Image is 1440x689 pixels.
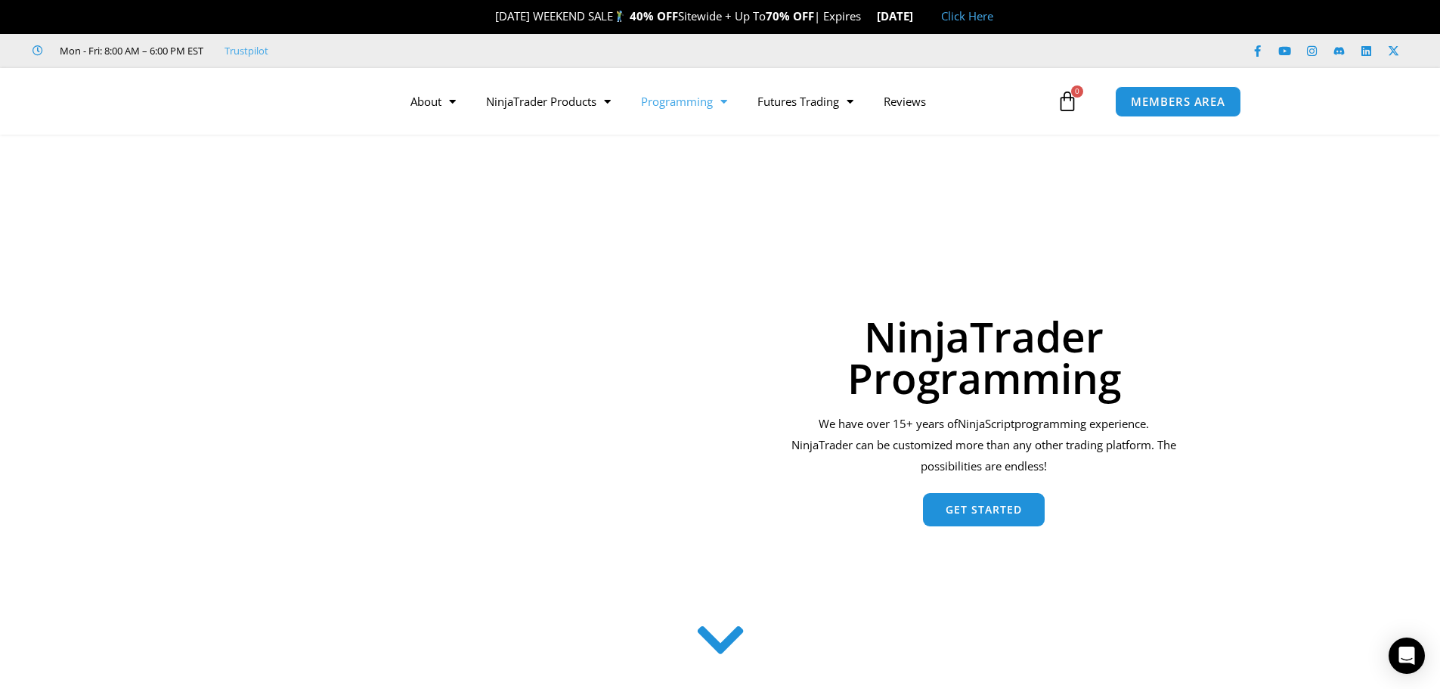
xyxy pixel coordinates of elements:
a: Futures Trading [742,84,869,119]
a: 0 [1034,79,1101,123]
div: We have over 15+ years of [787,414,1181,477]
a: Click Here [941,8,993,23]
span: Mon - Fri: 8:00 AM – 6:00 PM EST [56,42,203,60]
a: NinjaTrader Products [471,84,626,119]
h1: NinjaTrader Programming [787,315,1181,399]
nav: Menu [395,84,1053,119]
strong: [DATE] [877,8,926,23]
span: [DATE] WEEKEND SALE Sitewide + Up To | Expires [479,8,876,23]
strong: 40% OFF [630,8,678,23]
img: ⌛ [862,11,873,22]
div: Open Intercom Messenger [1389,638,1425,674]
span: Get Started [946,504,1022,515]
span: NinjaScript [958,416,1014,431]
img: 🏌️‍♂️ [614,11,625,22]
a: About [395,84,471,119]
img: programming 1 | Affordable Indicators – NinjaTrader [282,214,720,594]
strong: 70% OFF [766,8,814,23]
a: Trustpilot [225,42,268,60]
img: LogoAI | Affordable Indicators – NinjaTrader [178,74,341,129]
img: 🏭 [914,11,925,22]
a: Programming [626,84,742,119]
img: 🎉 [483,11,494,22]
a: Reviews [869,84,941,119]
a: Get Started [923,493,1045,526]
a: MEMBERS AREA [1115,86,1241,117]
span: 0 [1071,85,1083,98]
span: MEMBERS AREA [1131,96,1225,107]
span: programming experience. NinjaTrader can be customized more than any other trading platform. The p... [791,416,1176,473]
